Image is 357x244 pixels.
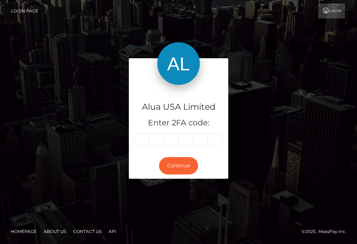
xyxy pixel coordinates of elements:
h4: Alua USA Limited [134,101,223,113]
button: Continue [159,157,198,174]
a: Contact Us [70,226,104,237]
a: Homepage [8,226,39,237]
h5: Enter 2FA code: [134,118,223,129]
a: API [106,226,119,237]
a: About Us [41,226,69,237]
a: Login Page [11,4,38,18]
div: © 2025 , MassPay Inc. [302,228,352,235]
a: Login [318,4,345,18]
img: Alua USA Limited [157,42,200,85]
